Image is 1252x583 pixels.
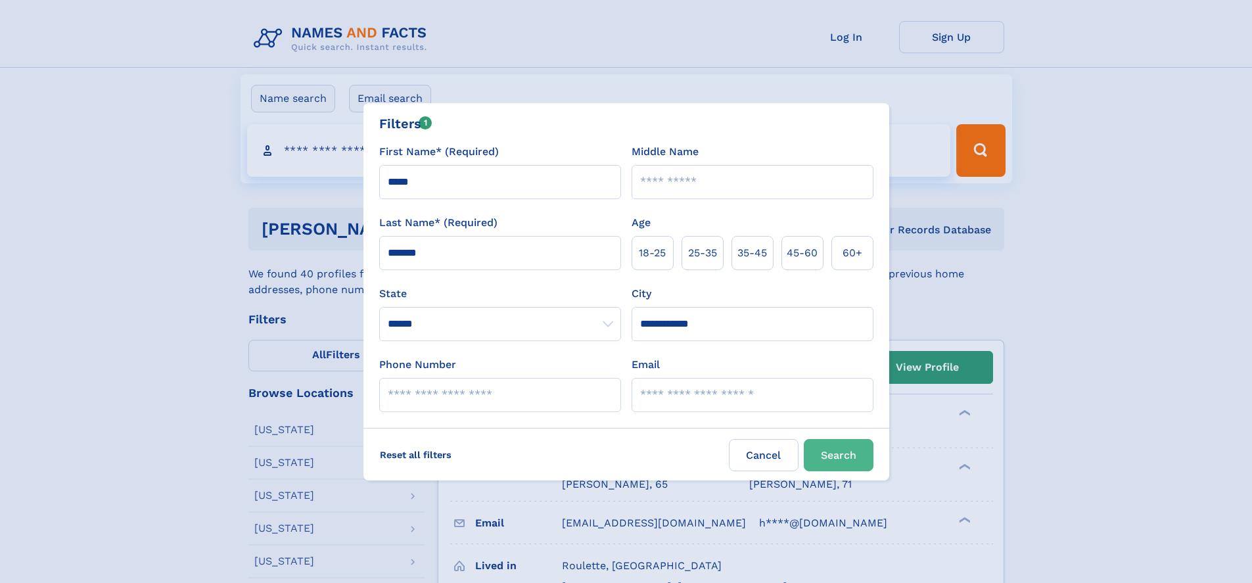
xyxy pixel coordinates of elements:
[379,357,456,373] label: Phone Number
[632,357,660,373] label: Email
[379,144,499,160] label: First Name* (Required)
[787,245,818,261] span: 45‑60
[729,439,799,471] label: Cancel
[632,144,699,160] label: Middle Name
[843,245,862,261] span: 60+
[804,439,873,471] button: Search
[379,286,621,302] label: State
[371,439,460,471] label: Reset all filters
[639,245,666,261] span: 18‑25
[632,286,651,302] label: City
[737,245,767,261] span: 35‑45
[688,245,717,261] span: 25‑35
[379,215,498,231] label: Last Name* (Required)
[379,114,432,133] div: Filters
[632,215,651,231] label: Age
